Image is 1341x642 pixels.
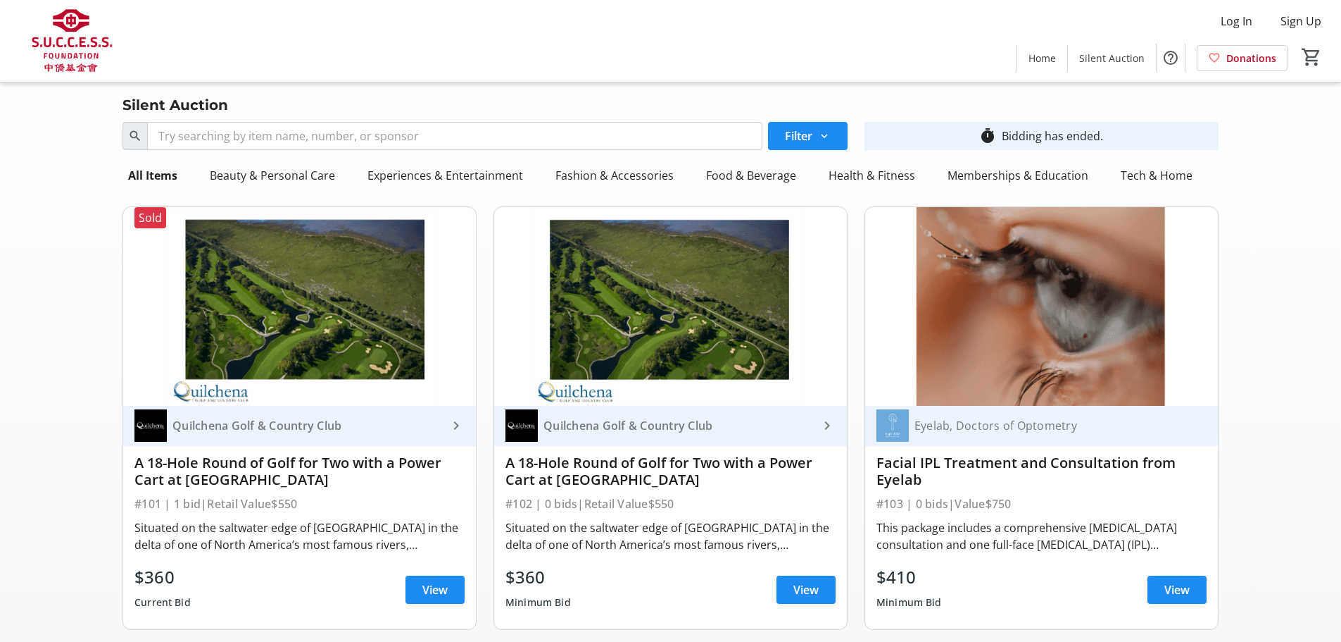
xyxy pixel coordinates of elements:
div: Sold [134,207,166,228]
div: Minimum Bid [505,590,571,615]
div: Food & Beverage [700,161,802,190]
img: Quilchena Golf & Country Club [505,409,538,442]
button: Cart [1299,44,1324,70]
span: Silent Auction [1079,51,1145,66]
a: Home [1017,45,1067,71]
span: View [422,581,448,598]
div: A 18-Hole Round of Golf for Two with a Power Cart at [GEOGRAPHIC_DATA] [134,455,465,488]
img: Facial IPL Treatment and Consultation from Eyelab [865,207,1218,406]
div: Bidding has ended. [1002,128,1103,144]
div: All Items [122,161,183,190]
a: View [1147,576,1207,604]
a: View [405,576,465,604]
div: Silent Auction [114,94,237,116]
a: Silent Auction [1068,45,1156,71]
div: Current Bid [134,590,191,615]
button: Help [1157,44,1185,72]
mat-icon: keyboard_arrow_right [819,417,836,434]
span: Sign Up [1280,13,1321,30]
div: Quilchena Golf & Country Club [538,419,819,433]
div: Health & Fitness [823,161,921,190]
div: This package includes a comprehensive [MEDICAL_DATA] consultation and one full-face [MEDICAL_DATA... [876,519,1207,553]
span: View [1164,581,1190,598]
a: Donations [1197,45,1288,71]
button: Log In [1209,10,1264,32]
button: Sign Up [1269,10,1333,32]
a: View [776,576,836,604]
div: A 18-Hole Round of Golf for Two with a Power Cart at [GEOGRAPHIC_DATA] [505,455,836,488]
div: Experiences & Entertainment [362,161,529,190]
div: Situated on the saltwater edge of [GEOGRAPHIC_DATA] in the delta of one of North America’s most f... [505,519,836,553]
div: Eyelab, Doctors of Optometry [909,419,1190,433]
span: Log In [1221,13,1252,30]
img: A 18-Hole Round of Golf for Two with a Power Cart at Quilchena Golf & Country Club [494,207,847,406]
input: Try searching by item name, number, or sponsor [147,122,762,150]
div: Minimum Bid [876,590,942,615]
div: Situated on the saltwater edge of [GEOGRAPHIC_DATA] in the delta of one of North America’s most f... [134,519,465,553]
div: Tech & Home [1115,161,1198,190]
img: S.U.C.C.E.S.S. Foundation's Logo [8,6,134,76]
div: Memberships & Education [942,161,1094,190]
span: Donations [1226,51,1276,66]
img: Eyelab, Doctors of Optometry [876,409,909,442]
div: $360 [134,564,191,590]
button: Filter [768,122,848,150]
mat-icon: keyboard_arrow_right [448,417,465,434]
a: Quilchena Golf & Country ClubQuilchena Golf & Country Club [494,406,847,446]
div: $360 [505,564,571,590]
div: Quilchena Golf & Country Club [167,419,448,433]
div: #102 | 0 bids | Retail Value $550 [505,494,836,514]
span: Filter [785,128,812,144]
span: Home [1028,51,1056,66]
div: $410 [876,564,942,590]
div: #103 | 0 bids | Value $750 [876,494,1207,514]
img: A 18-Hole Round of Golf for Two with a Power Cart at Quilchena Golf & Country Club [123,207,476,406]
mat-icon: timer_outline [979,128,996,144]
div: Facial IPL Treatment and Consultation from Eyelab [876,455,1207,488]
img: Quilchena Golf & Country Club [134,409,167,442]
div: Fashion & Accessories [550,161,679,190]
a: Quilchena Golf & Country ClubQuilchena Golf & Country Club [123,406,476,446]
div: #101 | 1 bid | Retail Value $550 [134,494,465,514]
span: View [793,581,819,598]
div: Beauty & Personal Care [204,161,341,190]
